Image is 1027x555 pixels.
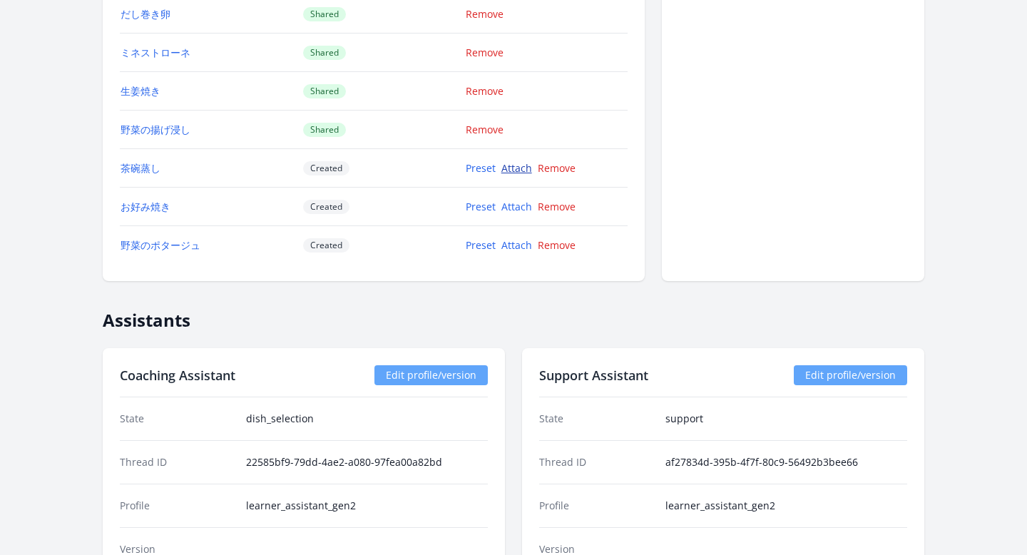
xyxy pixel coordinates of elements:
[120,499,235,513] dt: Profile
[303,46,346,60] span: Shared
[466,238,496,252] a: Preset
[665,455,907,469] dd: af27834d-395b-4f7f-80c9-56492b3bee66
[466,46,504,59] a: Remove
[120,455,235,469] dt: Thread ID
[121,238,200,252] a: 野菜のポタージュ
[121,200,170,213] a: お好み焼き
[538,161,576,175] a: Remove
[539,365,648,385] h2: Support Assistant
[303,238,349,253] span: Created
[794,365,907,385] a: Edit profile/version
[374,365,488,385] a: Edit profile/version
[246,455,488,469] dd: 22585bf9-79dd-4ae2-a080-97fea00a82bd
[121,84,160,98] a: 生姜焼き
[121,161,160,175] a: 茶碗蒸し
[539,455,654,469] dt: Thread ID
[121,123,190,136] a: 野菜の揚げ浸し
[120,365,235,385] h2: Coaching Assistant
[246,412,488,426] dd: dish_selection
[665,499,907,513] dd: learner_assistant_gen2
[303,7,346,21] span: Shared
[120,412,235,426] dt: State
[501,161,532,175] a: Attach
[303,200,349,214] span: Created
[501,200,532,213] a: Attach
[466,161,496,175] a: Preset
[303,161,349,175] span: Created
[665,412,907,426] dd: support
[538,238,576,252] a: Remove
[466,200,496,213] a: Preset
[121,46,190,59] a: ミネストローネ
[539,412,654,426] dt: State
[466,7,504,21] a: Remove
[538,200,576,213] a: Remove
[466,123,504,136] a: Remove
[246,499,488,513] dd: learner_assistant_gen2
[539,499,654,513] dt: Profile
[103,298,924,331] h2: Assistants
[303,84,346,98] span: Shared
[121,7,170,21] a: だし巻き卵
[303,123,346,137] span: Shared
[501,238,532,252] a: Attach
[466,84,504,98] a: Remove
